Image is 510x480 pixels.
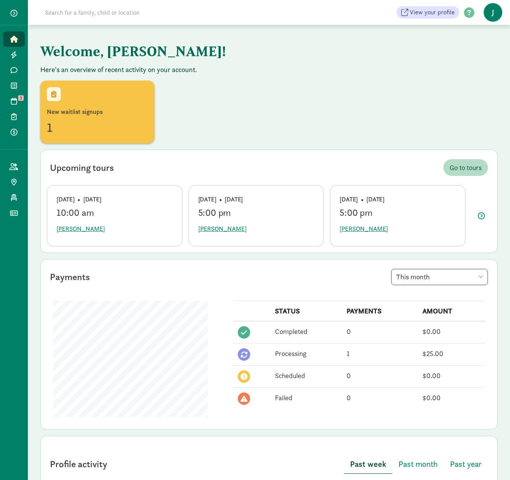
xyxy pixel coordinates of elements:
[275,348,337,359] div: Processing
[450,458,482,470] span: Past year
[347,326,413,337] div: 0
[47,118,148,137] div: 1
[40,65,498,74] p: Here's an overview of recent activity on your account.
[347,348,413,359] div: 1
[410,8,455,17] span: View your profile
[347,392,413,403] div: 0
[50,161,114,175] div: Upcoming tours
[471,443,510,480] iframe: Chat Widget
[347,370,413,381] div: 0
[198,221,247,237] button: [PERSON_NAME]
[397,6,459,19] a: View your profile
[418,301,485,322] th: AMOUNT
[57,195,173,204] div: [DATE] • [DATE]
[422,326,480,337] div: $0.00
[275,370,337,381] div: Scheduled
[57,221,105,237] button: [PERSON_NAME]
[275,392,337,403] div: Failed
[57,207,173,218] div: 10:00 am
[40,81,155,143] a: New waitlist signups1
[198,207,314,218] div: 5:00 pm
[50,457,107,471] div: Profile activity
[344,455,392,474] button: Past week
[443,159,488,176] a: Go to tours
[270,301,342,322] th: STATUS
[422,392,480,403] div: $0.00
[57,224,105,234] span: [PERSON_NAME]
[392,455,444,473] button: Past month
[484,3,502,22] span: J
[422,348,480,359] div: $25.00
[342,301,417,322] th: PAYMENTS
[340,224,388,234] span: [PERSON_NAME]
[18,95,24,101] span: 3
[444,455,488,473] button: Past year
[3,93,25,109] a: 3
[340,207,456,218] div: 5:00 pm
[398,458,438,470] span: Past month
[340,195,456,204] div: [DATE] • [DATE]
[40,37,424,65] h1: Welcome, [PERSON_NAME]!
[275,326,337,337] div: Completed
[40,5,258,20] input: Search for a family, child or location
[340,221,388,237] button: [PERSON_NAME]
[198,195,314,204] div: [DATE] • [DATE]
[422,370,480,381] div: $0.00
[350,458,386,470] span: Past week
[50,270,90,284] div: Payments
[198,224,247,234] span: [PERSON_NAME]
[47,107,148,117] div: New waitlist signups
[450,162,482,173] span: Go to tours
